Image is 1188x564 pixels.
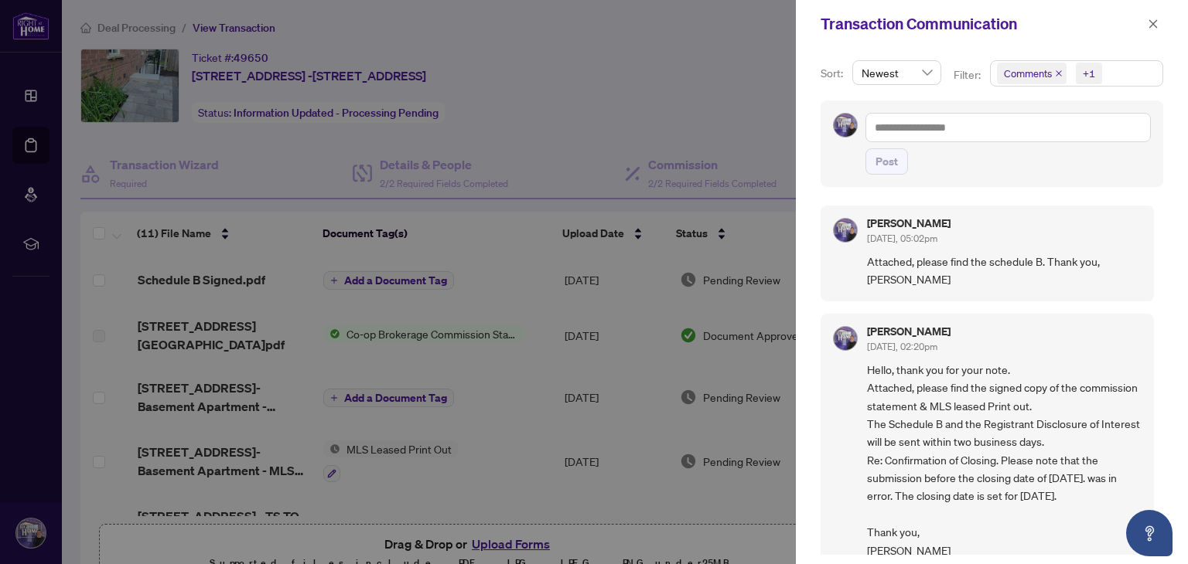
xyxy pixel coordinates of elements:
div: +1 [1083,66,1095,81]
button: Post [865,148,908,175]
span: Hello, thank you for your note. Attached, please find the signed copy of the commission statement... [867,361,1142,559]
h5: [PERSON_NAME] [867,326,951,337]
span: Newest [862,61,932,84]
p: Sort: [821,65,846,82]
button: Open asap [1126,510,1173,556]
span: Comments [1004,66,1052,81]
span: Attached, please find the schedule B. Thank you, [PERSON_NAME] [867,253,1142,289]
span: close [1055,70,1063,77]
span: close [1148,19,1159,29]
img: Profile Icon [834,114,857,137]
span: Comments [997,63,1067,84]
p: Filter: [954,66,983,83]
h5: [PERSON_NAME] [867,218,951,229]
span: [DATE], 02:20pm [867,341,937,352]
img: Profile Icon [834,219,857,242]
img: Profile Icon [834,327,857,350]
div: Transaction Communication [821,12,1143,36]
span: [DATE], 05:02pm [867,233,937,244]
